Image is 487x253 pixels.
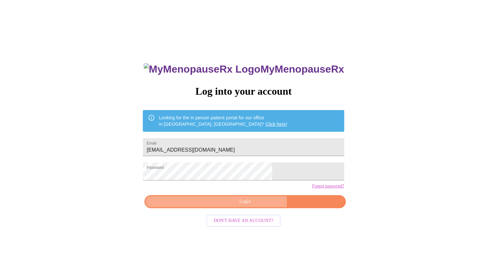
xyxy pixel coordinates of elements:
[205,217,282,223] a: Don't have an account?
[214,217,273,225] span: Don't have an account?
[159,112,287,130] div: Looking for the in person patient portal for our office in [GEOGRAPHIC_DATA], [GEOGRAPHIC_DATA]?
[143,85,344,97] h3: Log into your account
[312,184,344,189] a: Forgot password?
[152,198,338,206] span: Login
[144,195,345,208] button: Login
[207,215,280,227] button: Don't have an account?
[265,122,287,127] a: Click here!
[144,63,260,75] img: MyMenopauseRx Logo
[144,63,344,75] h3: MyMenopauseRx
